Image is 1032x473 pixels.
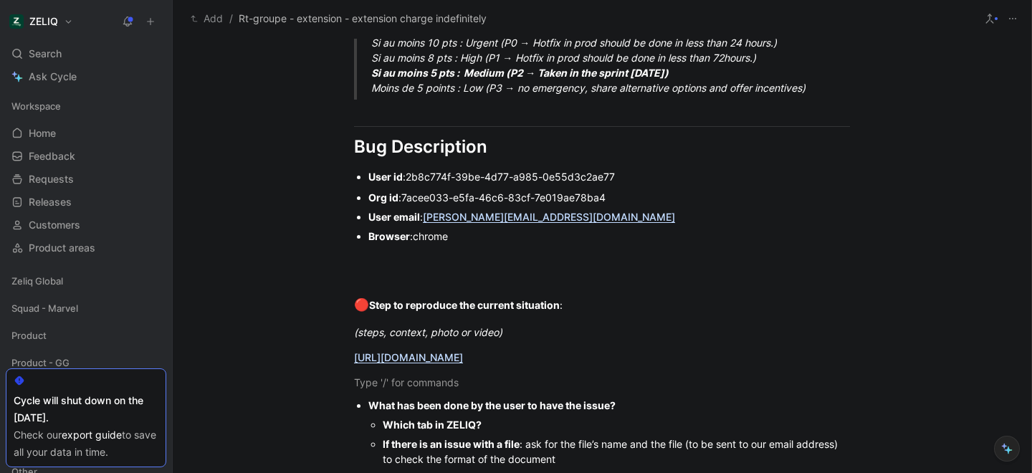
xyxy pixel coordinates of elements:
[6,297,166,323] div: Squad - Marvel
[368,399,616,411] strong: What has been done by the user to have the issue?
[6,95,166,117] div: Workspace
[354,134,850,160] div: Bug Description
[371,17,867,96] div: Si au moins 10 pts : Urgent (P0 → Hotfix in prod should be done in less than 24 hours.) Si au moi...
[29,195,72,209] span: Releases
[29,68,77,85] span: Ask Cycle
[187,10,226,27] button: Add
[368,171,403,183] strong: User id
[6,297,166,319] div: Squad - Marvel
[6,237,166,259] a: Product areas
[354,297,369,312] span: 🔴
[11,274,63,288] span: Zeliq Global
[6,270,166,292] div: Zeliq Global
[6,352,166,373] div: Product - GG
[368,230,410,242] strong: Browser
[29,241,95,255] span: Product areas
[368,190,850,205] div: :
[6,145,166,167] a: Feedback
[368,191,398,204] strong: Org id
[229,10,233,27] span: /
[6,325,166,350] div: Product
[6,66,166,87] a: Ask Cycle
[354,296,850,315] div: :
[11,355,70,370] span: Product - GG
[369,299,560,311] strong: Step to reproduce the current situation
[383,438,520,450] strong: If there is an issue with a file
[371,67,669,79] strong: Si au moins 5 pts : Medium (P2 → Taken in the sprint [DATE])
[354,351,463,363] a: [URL][DOMAIN_NAME]
[423,211,675,223] a: [PERSON_NAME][EMAIL_ADDRESS][DOMAIN_NAME]
[11,99,61,113] span: Workspace
[383,436,850,467] div: : ask for the file’s name and the file (to be sent to our email address) to check the format of t...
[6,123,166,144] a: Home
[14,392,158,426] div: Cycle will shut down on the [DATE].
[6,325,166,346] div: Product
[401,191,606,204] span: 7acee033-e5fa-46c6-83cf-7e019ae78ba4
[29,218,80,232] span: Customers
[29,126,56,140] span: Home
[11,328,47,343] span: Product
[29,45,62,62] span: Search
[354,326,502,338] em: (steps, context, photo or video)
[239,10,487,27] span: Rt-groupe - extension - extension charge indefinitely
[368,169,850,184] div: :
[368,211,420,223] strong: User email
[368,229,850,244] div: :
[29,149,75,163] span: Feedback
[29,15,58,28] h1: ZELIQ
[14,426,158,461] div: Check our to save all your data in time.
[62,429,122,441] a: export guide
[6,191,166,213] a: Releases
[6,43,166,64] div: Search
[6,352,166,378] div: Product - GG
[9,14,24,29] img: ZELIQ
[6,11,77,32] button: ZELIQZELIQ
[368,209,850,224] div: :
[383,419,482,431] strong: Which tab in ZELIQ?
[413,230,448,242] span: chrome
[6,270,166,296] div: Zeliq Global
[406,171,615,183] span: 2b8c774f-39be-4d77-a985-0e55d3c2ae77
[11,301,78,315] span: Squad - Marvel
[6,214,166,236] a: Customers
[6,168,166,190] a: Requests
[29,172,74,186] span: Requests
